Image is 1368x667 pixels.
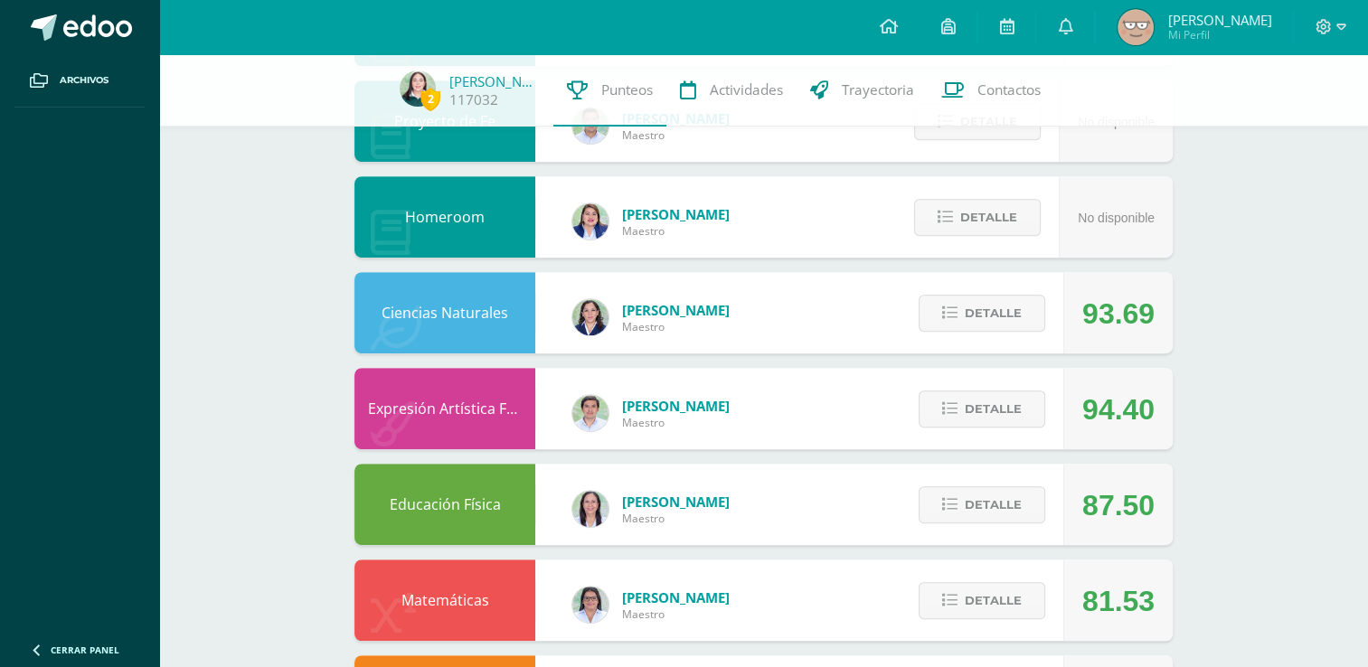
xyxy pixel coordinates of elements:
button: Detalle [919,390,1045,427]
span: Maestro [622,511,730,526]
button: Detalle [919,295,1045,332]
a: [PERSON_NAME] [449,72,540,90]
button: Detalle [919,486,1045,523]
img: a1bd628bc8d77c2df3a53a2f900e792b.png [400,70,436,107]
img: cc3a47114ec549f5acc0a5e2bcb9fd2f.png [1118,9,1154,45]
img: 34baededec4b5a5d684641d5d0f97b48.png [572,299,609,335]
span: [PERSON_NAME] [1167,11,1271,29]
span: [PERSON_NAME] [622,493,730,511]
img: f77eda19ab9d4901e6803b4611072024.png [572,491,609,527]
span: Archivos [60,73,108,88]
span: Maestro [622,415,730,430]
span: [PERSON_NAME] [622,301,730,319]
a: Punteos [553,54,666,127]
div: Homeroom [354,176,535,258]
a: Trayectoria [797,54,928,127]
span: [PERSON_NAME] [622,588,730,606]
a: Contactos [928,54,1054,127]
span: Actividades [710,80,783,99]
div: 87.50 [1082,465,1155,546]
span: Trayectoria [842,80,914,99]
span: Maestro [622,606,730,622]
span: [PERSON_NAME] [622,205,730,223]
a: Actividades [666,54,797,127]
span: Cerrar panel [51,644,119,656]
button: Detalle [914,199,1041,236]
button: Detalle [919,582,1045,619]
div: Ciencias Naturales [354,272,535,353]
span: Punteos [601,80,653,99]
span: No disponible [1078,211,1155,225]
span: Maestro [622,319,730,334]
div: 93.69 [1082,273,1155,354]
span: Maestro [622,223,730,239]
span: Detalle [965,296,1022,330]
img: 341d98b4af7301a051bfb6365f8299c3.png [572,587,609,623]
div: 81.53 [1082,560,1155,642]
a: 117032 [449,90,498,109]
span: Contactos [977,80,1041,99]
span: [PERSON_NAME] [622,397,730,415]
span: Mi Perfil [1167,27,1271,42]
img: 97caf0f34450839a27c93473503a1ec1.png [572,203,609,240]
span: Detalle [965,488,1022,521]
span: Detalle [965,392,1022,426]
a: Archivos [14,54,145,108]
div: Matemáticas [354,559,535,641]
div: Educación Física [354,464,535,545]
div: 94.40 [1082,369,1155,450]
span: Detalle [960,201,1017,234]
span: 2 [420,88,440,110]
span: Maestro [622,127,730,143]
span: Detalle [965,584,1022,617]
div: Expresión Artística FORMACIÓN MUSICAL [354,368,535,449]
img: 8e3dba6cfc057293c5db5c78f6d0205d.png [572,395,609,431]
